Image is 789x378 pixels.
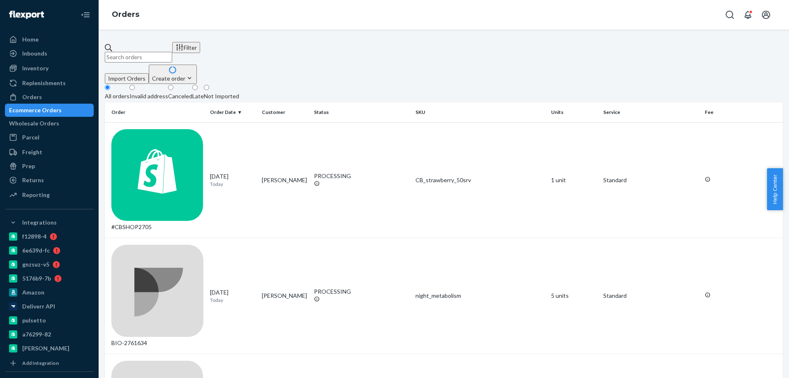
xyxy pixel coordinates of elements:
div: [DATE] [210,172,256,188]
div: pulsetto [22,316,46,325]
button: Close Navigation [77,7,94,23]
div: Create order [152,74,194,83]
button: Open notifications [740,7,756,23]
a: 5176b9-7b [5,272,94,285]
div: Inventory [22,64,48,72]
div: Inbounds [22,49,47,58]
div: CB_strawberry_50srv [415,176,544,184]
div: Reporting [22,191,50,199]
img: Flexport logo [9,11,44,19]
div: a76299-82 [22,330,51,339]
div: Invalid address [129,92,168,100]
div: Returns [22,176,44,184]
a: Inventory [5,62,94,75]
a: pulsetto [5,314,94,327]
a: Returns [5,174,94,187]
a: Replenishments [5,77,94,90]
div: Deliverr API [22,302,55,311]
td: 1 unit [548,122,600,238]
a: Reporting [5,188,94,202]
div: night_metabolism [415,292,544,300]
th: Fee [701,102,783,122]
p: Standard [603,292,699,300]
div: Amazon [22,288,44,297]
button: Filter [172,42,200,53]
a: Prep [5,160,94,173]
div: Home [22,35,39,44]
input: Canceled [168,85,173,90]
button: Open Search Box [722,7,738,23]
a: Parcel [5,131,94,144]
div: Integrations [22,218,57,227]
p: Today [210,297,256,304]
th: Service [600,102,702,122]
button: Help Center [767,168,783,210]
div: Late [192,92,204,100]
a: Inbounds [5,47,94,60]
div: Parcel [22,133,39,141]
p: Today [210,181,256,188]
div: Customer [262,109,307,116]
a: Freight [5,146,94,159]
button: Create order [149,65,197,84]
a: gnzsuz-v5 [5,258,94,271]
td: [PERSON_NAME] [258,238,311,354]
th: Order Date [207,102,259,122]
input: Not Imported [204,85,209,90]
div: Freight [22,148,42,156]
a: Add Integration [5,358,94,368]
div: Prep [22,162,35,170]
div: [PERSON_NAME] [22,344,69,352]
a: [PERSON_NAME] [5,342,94,355]
div: f12898-4 [22,232,46,241]
button: Import Orders [105,73,149,84]
th: Units [548,102,600,122]
ol: breadcrumbs [105,3,146,27]
a: a76299-82 [5,328,94,341]
div: gnzsuz-v5 [22,260,49,269]
div: #CBSHOP2705 [111,129,203,232]
button: Integrations [5,216,94,229]
div: BIO-2761634 [111,245,203,347]
div: Not Imported [204,92,239,100]
div: Add Integration [22,359,59,366]
a: 6e639d-fc [5,244,94,257]
div: Replenishments [22,79,66,87]
div: Orders [22,93,42,101]
th: SKU [412,102,548,122]
div: [DATE] [210,288,256,304]
a: Amazon [5,286,94,299]
a: f12898-4 [5,230,94,243]
td: [PERSON_NAME] [258,122,311,238]
th: Order [105,102,207,122]
div: Ecommerce Orders [9,106,62,114]
a: Home [5,33,94,46]
a: Orders [112,10,139,19]
td: 5 units [548,238,600,354]
div: Canceled [168,92,192,100]
div: PROCESSING [314,288,409,296]
a: Deliverr API [5,300,94,313]
div: 6e639d-fc [22,246,50,255]
div: 5176b9-7b [22,274,51,283]
div: Wholesale Orders [9,119,59,128]
a: Wholesale Orders [5,117,94,130]
input: All orders [105,85,110,90]
p: Standard [603,176,699,184]
th: Status [311,102,413,122]
a: Orders [5,90,94,104]
div: All orders [105,92,129,100]
input: Invalid address [129,85,135,90]
div: Filter [175,43,197,52]
input: Search orders [105,52,172,63]
div: PROCESSING [314,172,409,180]
input: Late [192,85,198,90]
button: Open account menu [758,7,774,23]
a: Ecommerce Orders [5,104,94,117]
